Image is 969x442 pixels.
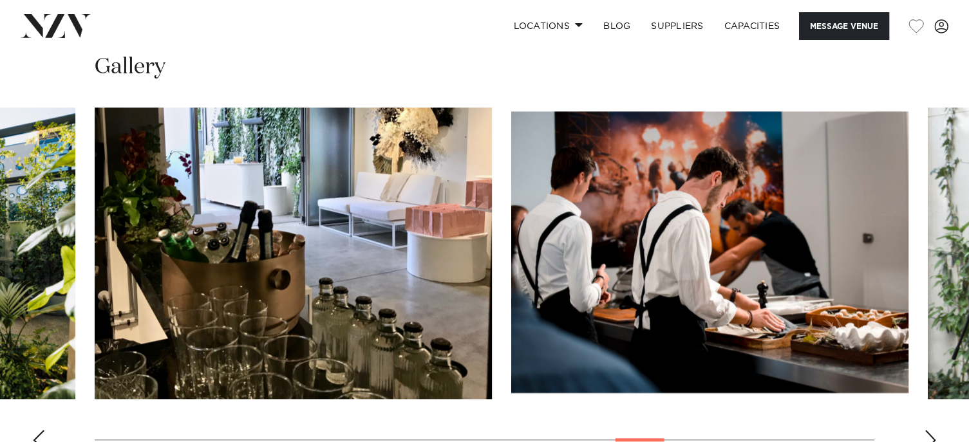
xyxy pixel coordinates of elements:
[503,12,593,40] a: Locations
[511,107,908,399] swiper-slide: 22 / 30
[21,14,91,37] img: nzv-logo.png
[95,107,492,399] swiper-slide: 21 / 30
[95,53,165,82] h2: Gallery
[714,12,791,40] a: Capacities
[641,12,713,40] a: SUPPLIERS
[593,12,641,40] a: BLOG
[799,12,889,40] button: Message Venue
